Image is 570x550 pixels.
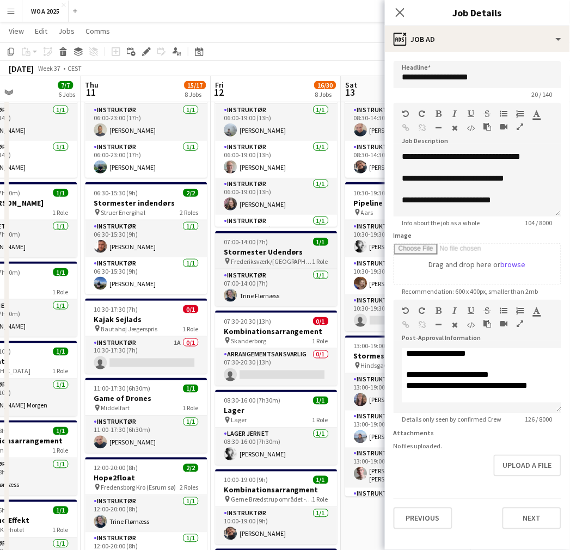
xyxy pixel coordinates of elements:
[85,394,207,404] h3: Game of Drones
[345,336,467,497] app-job-card: 13:00-19:00 (6h)4/4Stormester Udendørs Hindsgavl Slot4 RolesInstruktør1/113:00-19:00 (6h)[PERSON_...
[53,268,68,276] span: 1/1
[500,319,508,328] button: Insert video
[345,294,467,331] app-card-role: Instruktør0/110:30-19:30 (9h)
[94,464,138,472] span: 12:00-20:00 (8h)
[517,416,561,424] span: 126 / 8000
[435,109,443,118] button: Bold
[345,66,467,178] app-job-card: 08:30-14:30 (6h)2/2Fangerne på Fortet [GEOGRAPHIC_DATA]2 RolesInstruktør1/108:30-14:30 (6h)[PERSO...
[385,26,570,52] div: Job Ad
[215,406,337,416] h3: Lager
[52,288,68,296] span: 1 Role
[85,66,207,178] app-job-card: 06:00-23:00 (17h)2/2Kombinationsarrangement [GEOGRAPHIC_DATA]2 RolesInstruktør1/106:00-23:00 (17h...
[183,305,198,313] span: 0/1
[402,109,410,118] button: Undo
[85,182,207,294] div: 06:30-15:30 (9h)2/2Stormester indendørs Struer Energihal2 RolesInstruktør1/106:30-15:30 (9h)[PERS...
[85,198,207,208] h3: Stormester indendørs
[313,238,328,246] span: 1/1
[185,90,205,98] div: 8 Jobs
[313,317,328,325] span: 0/1
[85,378,207,453] app-job-card: 11:00-17:30 (6h30m)1/1Game of Drones Middelfart1 RoleInstruktør1/111:00-17:30 (6h30m)[PERSON_NAME]
[354,189,398,197] span: 10:30-19:30 (9h)
[85,257,207,294] app-card-role: Instruktør1/106:30-15:30 (9h)[PERSON_NAME]
[215,66,337,227] div: 06:00-19:00 (13h)8/20[PERSON_NAME] Marielyst - [GEOGRAPHIC_DATA]13 RolesInstruktør1/106:00-19:00 ...
[85,314,207,324] h3: Kajak Sejlads
[314,81,336,89] span: 16/30
[468,109,475,118] button: Underline
[85,141,207,178] app-card-role: Instruktør1/106:00-23:00 (17h)[PERSON_NAME]
[35,26,47,36] span: Edit
[312,416,328,424] span: 1 Role
[30,24,52,38] a: Edit
[101,208,145,217] span: Struer Energihal
[533,306,541,315] button: Text Color
[345,488,467,525] app-card-role: Instruktør1/1
[500,122,508,131] button: Insert video
[85,299,207,374] app-job-card: 10:30-17:30 (7h)0/1Kajak Sejlads Bautahøj Jægerspris1 RoleInstruktør1A0/110:30-17:30 (7h)
[402,306,410,315] button: Undo
[344,86,357,98] span: 13
[52,367,68,375] span: 1 Role
[53,506,68,515] span: 1/1
[85,220,207,257] app-card-role: Instruktør1/106:30-15:30 (9h)[PERSON_NAME]
[215,311,337,386] app-job-card: 07:30-20:30 (13h)0/1Kombinationsarrangement Skanderborg1 RoleArrangementsansvarlig0/107:30-20:30 ...
[83,86,99,98] span: 11
[394,429,434,437] label: Attachments
[215,390,337,465] app-job-card: 08:30-16:00 (7h30m)1/1Lager Lager1 RoleLager Jernet1/108:30-16:00 (7h30m)[PERSON_NAME]
[345,104,467,141] app-card-role: Instruktør1/108:30-14:30 (6h)[PERSON_NAME]
[345,257,467,294] app-card-role: Instruktør1/110:30-19:30 (9h)[PERSON_NAME]
[215,508,337,545] app-card-role: Instruktør1/110:00-19:00 (9h)[PERSON_NAME]
[345,411,467,448] app-card-role: Instruktør1/113:00-19:00 (6h)[PERSON_NAME]
[52,526,68,534] span: 1 Role
[213,86,224,98] span: 12
[215,104,337,141] app-card-role: Instruktør1/106:00-19:00 (13h)[PERSON_NAME]
[224,238,268,246] span: 07:00-14:00 (7h)
[484,109,492,118] button: Strikethrough
[419,109,426,118] button: Redo
[419,306,426,315] button: Redo
[9,26,24,36] span: View
[68,64,82,72] div: CEST
[215,231,337,306] app-job-card: 07:00-14:00 (7h)1/1Stormester Udendørs Frederiksværk/[GEOGRAPHIC_DATA]1 RoleInstruktør1/107:00-14...
[215,215,337,252] app-card-role: Instruktør1/106:00-19:00 (13h)
[182,404,198,412] span: 1 Role
[231,337,266,345] span: Skanderborg
[494,455,561,477] button: Upload a file
[101,404,130,412] span: Middelfart
[36,64,63,72] span: Week 37
[345,198,467,208] h3: Pipeline project
[231,257,312,265] span: Frederiksværk/[GEOGRAPHIC_DATA]
[54,24,79,38] a: Jobs
[484,306,492,315] button: Strikethrough
[345,182,467,331] app-job-card: 10:30-19:30 (9h)2/3Pipeline project Aars3 RolesInstruktør1/110:30-19:30 (9h)[PERSON_NAME]Instrukt...
[53,348,68,356] span: 1/1
[517,122,524,131] button: Fullscreen
[224,397,280,405] span: 08:30-16:00 (7h30m)
[435,306,443,315] button: Bold
[484,319,492,328] button: Paste as plain text
[312,257,328,265] span: 1 Role
[215,485,337,495] h3: Kombinationsarrangment
[53,189,68,197] span: 1/1
[52,447,68,455] span: 1 Role
[345,141,467,178] app-card-role: Instruktør1/108:30-14:30 (6h)[PERSON_NAME]
[435,123,443,132] button: Horizontal Line
[53,427,68,435] span: 1/1
[58,26,75,36] span: Jobs
[354,342,398,350] span: 13:00-19:00 (6h)
[22,1,69,22] button: WOA 2025
[183,189,198,197] span: 2/2
[345,80,357,90] span: Sat
[394,219,489,227] span: Info about the job as a whole
[4,24,28,38] a: View
[94,305,138,313] span: 10:30-17:30 (7h)
[468,320,475,329] button: HTML Code
[215,469,337,545] app-job-card: 10:00-19:00 (9h)1/1Kombinationsarrangment Gerne Brædstrup området - [GEOGRAPHIC_DATA]1 RoleInstru...
[517,306,524,315] button: Ordered List
[215,178,337,215] app-card-role: Instruktør1/106:00-19:00 (13h)[PERSON_NAME]
[500,306,508,315] button: Unordered List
